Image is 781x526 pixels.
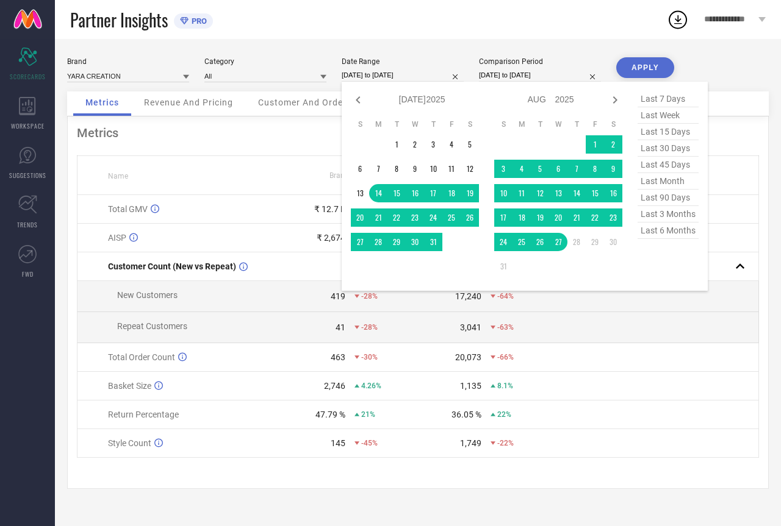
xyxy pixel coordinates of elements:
[67,57,189,66] div: Brand
[497,292,514,300] span: -64%
[494,257,513,275] td: Sun Aug 31 2025
[369,208,387,227] td: Mon Jul 21 2025
[497,382,513,390] span: 8.1%
[638,124,699,140] span: last 15 days
[424,160,442,178] td: Thu Jul 10 2025
[461,208,479,227] td: Sat Jul 26 2025
[387,135,406,154] td: Tue Jul 01 2025
[108,410,179,419] span: Return Percentage
[604,233,622,251] td: Sat Aug 30 2025
[461,184,479,202] td: Sat Jul 19 2025
[336,322,345,332] div: 41
[531,160,549,178] td: Tue Aug 05 2025
[586,233,604,251] td: Fri Aug 29 2025
[108,438,151,448] span: Style Count
[549,184,567,202] td: Wed Aug 13 2025
[317,233,345,243] div: ₹ 2,674
[108,172,128,180] span: Name
[461,119,479,129] th: Saturday
[406,233,424,251] td: Wed Jul 30 2025
[549,160,567,178] td: Wed Aug 06 2025
[361,382,381,390] span: 4.26%
[638,173,699,190] span: last month
[22,269,34,279] span: FWD
[442,184,461,202] td: Fri Jul 18 2025
[424,184,442,202] td: Thu Jul 17 2025
[351,233,369,251] td: Sun Jul 27 2025
[455,352,481,362] div: 20,073
[406,119,424,129] th: Wednesday
[406,135,424,154] td: Wed Jul 02 2025
[351,160,369,178] td: Sun Jul 06 2025
[108,204,148,214] span: Total GMV
[387,160,406,178] td: Tue Jul 08 2025
[494,160,513,178] td: Sun Aug 03 2025
[616,57,674,78] button: APPLY
[351,93,365,107] div: Previous month
[586,160,604,178] td: Fri Aug 08 2025
[424,233,442,251] td: Thu Jul 31 2025
[442,208,461,227] td: Fri Jul 25 2025
[604,160,622,178] td: Sat Aug 09 2025
[608,93,622,107] div: Next month
[324,381,345,391] div: 2,746
[460,438,481,448] div: 1,749
[369,160,387,178] td: Mon Jul 07 2025
[513,208,531,227] td: Mon Aug 18 2025
[329,171,370,180] span: Brand Value
[108,233,126,243] span: AISP
[494,208,513,227] td: Sun Aug 17 2025
[549,119,567,129] th: Wednesday
[10,72,46,81] span: SCORECARDS
[387,119,406,129] th: Tuesday
[117,290,178,300] span: New Customers
[567,119,586,129] th: Thursday
[497,410,511,419] span: 22%
[513,233,531,251] td: Mon Aug 25 2025
[604,184,622,202] td: Sat Aug 16 2025
[531,233,549,251] td: Tue Aug 26 2025
[513,160,531,178] td: Mon Aug 04 2025
[638,190,699,206] span: last 90 days
[424,119,442,129] th: Thursday
[638,107,699,124] span: last week
[567,208,586,227] td: Thu Aug 21 2025
[531,208,549,227] td: Tue Aug 19 2025
[351,119,369,129] th: Sunday
[549,233,567,251] td: Wed Aug 27 2025
[85,98,119,107] span: Metrics
[604,135,622,154] td: Sat Aug 02 2025
[452,410,481,419] div: 36.05 %
[204,57,326,66] div: Category
[342,57,464,66] div: Date Range
[531,184,549,202] td: Tue Aug 12 2025
[369,184,387,202] td: Mon Jul 14 2025
[361,323,378,332] span: -28%
[460,322,481,332] div: 3,041
[638,157,699,173] span: last 45 days
[513,184,531,202] td: Mon Aug 11 2025
[667,9,689,30] div: Open download list
[494,184,513,202] td: Sun Aug 10 2025
[361,439,378,447] span: -45%
[461,135,479,154] td: Sat Jul 05 2025
[567,160,586,178] td: Thu Aug 07 2025
[361,353,378,361] span: -30%
[387,184,406,202] td: Tue Jul 15 2025
[108,261,236,271] span: Customer Count (New vs Repeat)
[586,119,604,129] th: Friday
[17,220,38,229] span: TRENDS
[549,208,567,227] td: Wed Aug 20 2025
[406,208,424,227] td: Wed Jul 23 2025
[331,352,345,362] div: 463
[342,69,464,82] input: Select date range
[586,208,604,227] td: Fri Aug 22 2025
[424,135,442,154] td: Thu Jul 03 2025
[460,381,481,391] div: 1,135
[497,353,514,361] span: -66%
[77,126,759,140] div: Metrics
[479,57,601,66] div: Comparison Period
[567,233,586,251] td: Thu Aug 28 2025
[361,410,375,419] span: 21%
[638,140,699,157] span: last 30 days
